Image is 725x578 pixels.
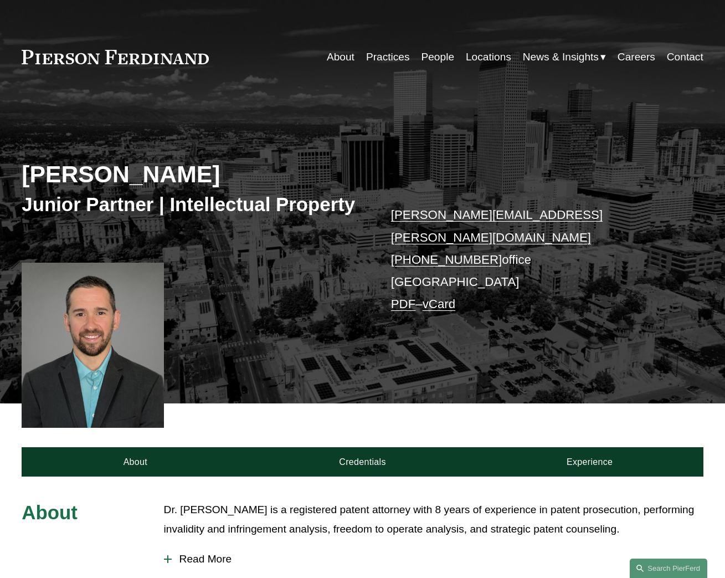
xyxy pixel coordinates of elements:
span: About [22,502,78,523]
a: About [22,447,249,477]
a: About [327,47,354,68]
a: [PERSON_NAME][EMAIL_ADDRESS][PERSON_NAME][DOMAIN_NAME] [391,208,603,244]
a: Search this site [630,559,707,578]
a: Credentials [249,447,476,477]
a: Contact [667,47,703,68]
p: Dr. [PERSON_NAME] is a registered patent attorney with 8 years of experience in patent prosecutio... [164,500,703,539]
a: People [421,47,454,68]
span: Read More [172,553,703,565]
span: News & Insights [523,48,599,67]
button: Read More [164,545,703,574]
a: Experience [476,447,703,477]
p: office [GEOGRAPHIC_DATA] – [391,204,675,315]
a: folder dropdown [523,47,606,68]
a: Careers [618,47,655,68]
h3: Junior Partner | Intellectual Property [22,192,362,216]
a: PDF [391,297,416,311]
a: vCard [423,297,455,311]
a: [PHONE_NUMBER] [391,253,502,267]
a: Practices [366,47,410,68]
h2: [PERSON_NAME] [22,160,362,189]
a: Locations [466,47,511,68]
